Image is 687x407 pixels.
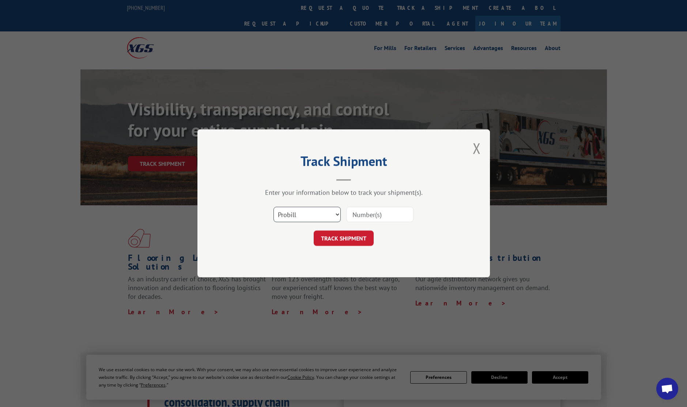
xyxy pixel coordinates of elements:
[314,231,374,246] button: TRACK SHIPMENT
[656,378,678,400] div: Open chat
[234,156,453,170] h2: Track Shipment
[473,138,481,158] button: Close modal
[346,207,414,222] input: Number(s)
[234,189,453,197] div: Enter your information below to track your shipment(s).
